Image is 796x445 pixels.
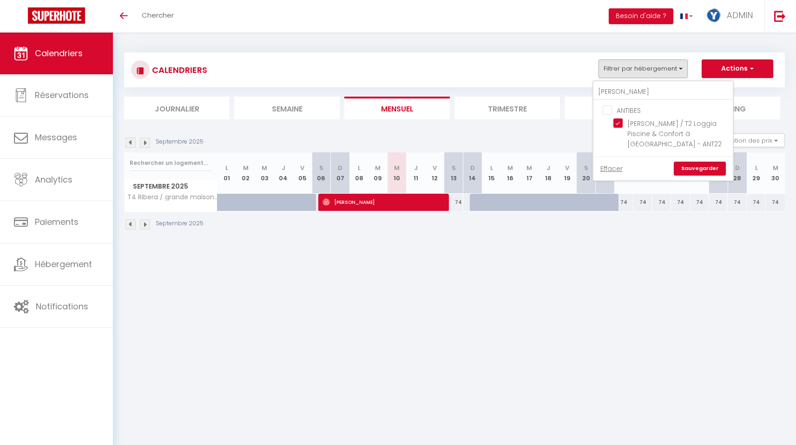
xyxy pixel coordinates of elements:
th: 14 [463,152,482,194]
th: 07 [331,152,350,194]
div: 74 [444,194,463,211]
th: 19 [558,152,577,194]
abbr: S [452,164,456,172]
abbr: M [773,164,778,172]
span: Hébergement [35,258,92,270]
input: Rechercher un logement... [130,155,212,171]
abbr: L [225,164,228,172]
span: Messages [35,131,77,143]
li: Semaine [234,97,340,119]
li: Mensuel [344,97,450,119]
abbr: M [375,164,381,172]
th: 15 [482,152,501,194]
abbr: D [735,164,740,172]
span: Notifications [36,301,88,312]
th: 03 [255,152,274,194]
abbr: L [358,164,361,172]
abbr: D [470,164,475,172]
th: 16 [501,152,520,194]
div: 74 [690,194,709,211]
span: Réservations [35,89,89,101]
div: 74 [766,194,785,211]
th: 12 [425,152,444,194]
button: Ouvrir le widget de chat LiveChat [7,4,35,32]
abbr: J [282,164,285,172]
div: 74 [747,194,766,211]
span: T4 Ribera / grande maison au cœur du village - FOR01 [126,194,219,201]
abbr: L [490,164,493,172]
abbr: M [394,164,400,172]
th: 18 [539,152,558,194]
img: logout [774,10,786,22]
li: Journalier [124,97,230,119]
div: 74 [709,194,728,211]
th: 01 [217,152,237,194]
span: Calendriers [35,47,83,59]
abbr: J [546,164,550,172]
span: ADMIN [727,9,753,21]
abbr: S [584,164,588,172]
li: Tâches [565,97,670,119]
p: Septembre 2025 [156,137,204,146]
span: Analytics [35,174,72,185]
div: 74 [614,194,633,211]
abbr: D [338,164,342,172]
span: Paiements [35,216,79,228]
li: Trimestre [454,97,560,119]
img: Super Booking [28,7,85,24]
th: 10 [388,152,407,194]
th: 09 [368,152,388,194]
a: Effacer [600,164,623,174]
div: 74 [671,194,690,211]
abbr: M [262,164,267,172]
abbr: S [319,164,323,172]
abbr: M [243,164,249,172]
th: 30 [766,152,785,194]
a: Sauvegarder [674,162,726,176]
button: Besoin d'aide ? [609,8,673,24]
span: Chercher [142,10,174,20]
abbr: J [414,164,418,172]
div: 74 [633,194,652,211]
input: Rechercher un logement... [593,84,733,100]
span: Septembre 2025 [125,180,217,193]
th: 08 [349,152,368,194]
button: Gestion des prix [716,133,785,147]
img: ... [707,8,721,22]
th: 29 [747,152,766,194]
th: 17 [520,152,539,194]
abbr: L [755,164,758,172]
th: 04 [274,152,293,194]
th: 06 [312,152,331,194]
h3: CALENDRIERS [150,59,207,80]
div: 74 [652,194,671,211]
p: Septembre 2025 [156,219,204,228]
th: 13 [444,152,463,194]
abbr: V [433,164,437,172]
div: 74 [728,194,747,211]
th: 11 [407,152,426,194]
th: 28 [728,152,747,194]
div: Filtrer par hébergement [592,80,734,181]
button: Filtrer par hébergement [599,59,688,78]
th: 02 [236,152,255,194]
abbr: V [565,164,569,172]
button: Actions [702,59,773,78]
abbr: V [300,164,304,172]
th: 20 [577,152,596,194]
th: 05 [293,152,312,194]
abbr: M [526,164,532,172]
span: [PERSON_NAME] [322,193,443,211]
span: [PERSON_NAME] / T2 Loggia Piscine & Confort à [GEOGRAPHIC_DATA] - ANT22 [627,119,722,149]
abbr: M [507,164,513,172]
